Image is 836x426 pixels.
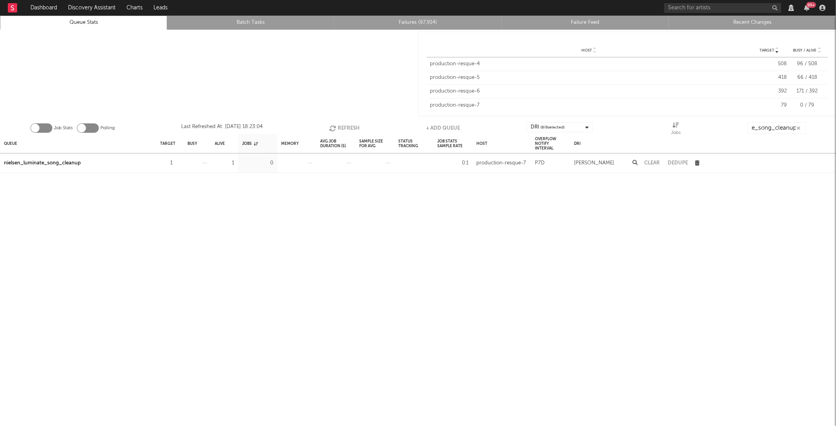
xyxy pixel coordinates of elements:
div: Overflow Notify Interval [535,135,566,152]
div: 392 [752,87,787,95]
div: DRI [574,135,581,152]
div: production-resque-7 [476,159,526,168]
div: Memory [281,135,299,152]
div: Busy [187,135,197,152]
span: Busy / Alive [793,48,817,53]
button: Dedupe [668,160,688,166]
div: 79 [752,102,787,109]
div: DRI [531,123,565,132]
div: 171 / 392 [791,87,824,95]
div: Avg Job Duration (s) [320,135,351,152]
div: 0 [242,159,273,168]
span: Target [759,48,774,53]
div: Queue [4,135,17,152]
button: + Add Queue [426,122,460,134]
div: Sample Size For Avg [359,135,390,152]
button: 99+ [804,5,809,11]
div: [PERSON_NAME] [574,159,614,168]
div: production-resque-4 [430,60,748,68]
div: Status Tracking [398,135,430,152]
div: Jobs [242,135,258,152]
div: Job Stats Sample Rate [437,135,469,152]
button: Refresh [330,122,360,134]
label: Polling [101,123,115,133]
div: Host [476,135,487,152]
button: Clear [644,160,660,166]
a: nielsen_luminate_song_cleanup [4,159,81,168]
span: Host [581,48,592,53]
a: Failures (97,914) [339,18,497,27]
div: 0 / 79 [791,102,824,109]
a: Recent Changes [673,18,832,27]
div: 0.1 [437,159,469,168]
div: production-resque-5 [430,74,748,82]
div: production-resque-6 [430,87,748,95]
span: ( 8 / 8 selected) [541,123,565,132]
div: Jobs [671,128,681,137]
div: 418 [752,74,787,82]
div: 1 [215,159,234,168]
div: Alive [215,135,225,152]
input: Search... [747,122,806,134]
div: P7D [535,159,545,168]
div: 96 / 508 [791,60,824,68]
div: 1 [160,159,173,168]
label: Job Stats [54,123,73,133]
a: Failure Feed [506,18,665,27]
div: Last Refreshed At: [DATE] 18:23:04 [182,122,263,134]
div: Jobs [671,122,681,137]
div: 508 [752,60,787,68]
div: production-resque-7 [430,102,748,109]
div: Target [160,135,175,152]
input: Search for artists [664,3,781,13]
a: Batch Tasks [171,18,330,27]
div: 66 / 418 [791,74,824,82]
div: 99 + [806,2,816,8]
a: Queue Stats [4,18,163,27]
